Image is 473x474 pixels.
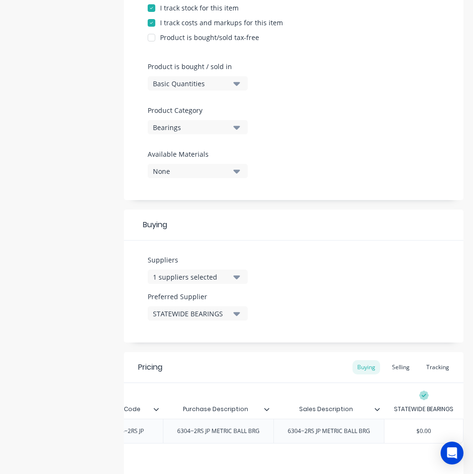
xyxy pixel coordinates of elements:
[170,425,267,437] div: 6304−2RS JP METRIC BALL BRG
[394,405,453,413] div: STATEWIDE BEARINGS
[153,166,229,176] div: None
[273,397,378,421] div: Sales Description
[103,425,151,437] div: 6304−2RS JP
[280,425,378,437] div: 6304−2RS JP METRIC BALL BRG
[273,400,384,419] div: Sales Description
[352,360,380,374] div: Buying
[148,292,248,302] label: Preferred Supplier
[91,400,163,419] div: Item Code
[160,32,259,42] div: Product is bought/sold tax-free
[441,442,463,464] div: Open Intercom Messenger
[153,272,229,282] div: 1 suppliers selected
[160,18,283,28] div: I track costs and markups for this item
[148,306,248,321] button: STATEWIDE BEARINGS
[163,397,268,421] div: Purchase Description
[148,61,243,71] label: Product is bought / sold in
[160,3,239,13] div: I track stock for this item
[148,76,248,91] button: Basic Quantities
[148,120,248,134] button: Bearings
[153,122,229,132] div: Bearings
[384,419,463,443] div: $0.00
[387,360,414,374] div: Selling
[148,270,248,284] button: 1 suppliers selected
[91,397,157,421] div: Item Code
[153,309,229,319] div: STATEWIDE BEARINGS
[148,105,243,115] label: Product Category
[148,149,248,159] label: Available Materials
[422,360,454,374] div: Tracking
[148,255,248,265] label: Suppliers
[124,210,463,241] div: Buying
[20,419,463,444] div: factory_item6304−2RS JP6304−2RS JP METRIC BALL BRG6304−2RS JP METRIC BALL BRG$0.00
[148,164,248,178] button: None
[153,79,229,89] div: Basic Quantities
[138,362,162,373] div: Pricing
[163,400,273,419] div: Purchase Description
